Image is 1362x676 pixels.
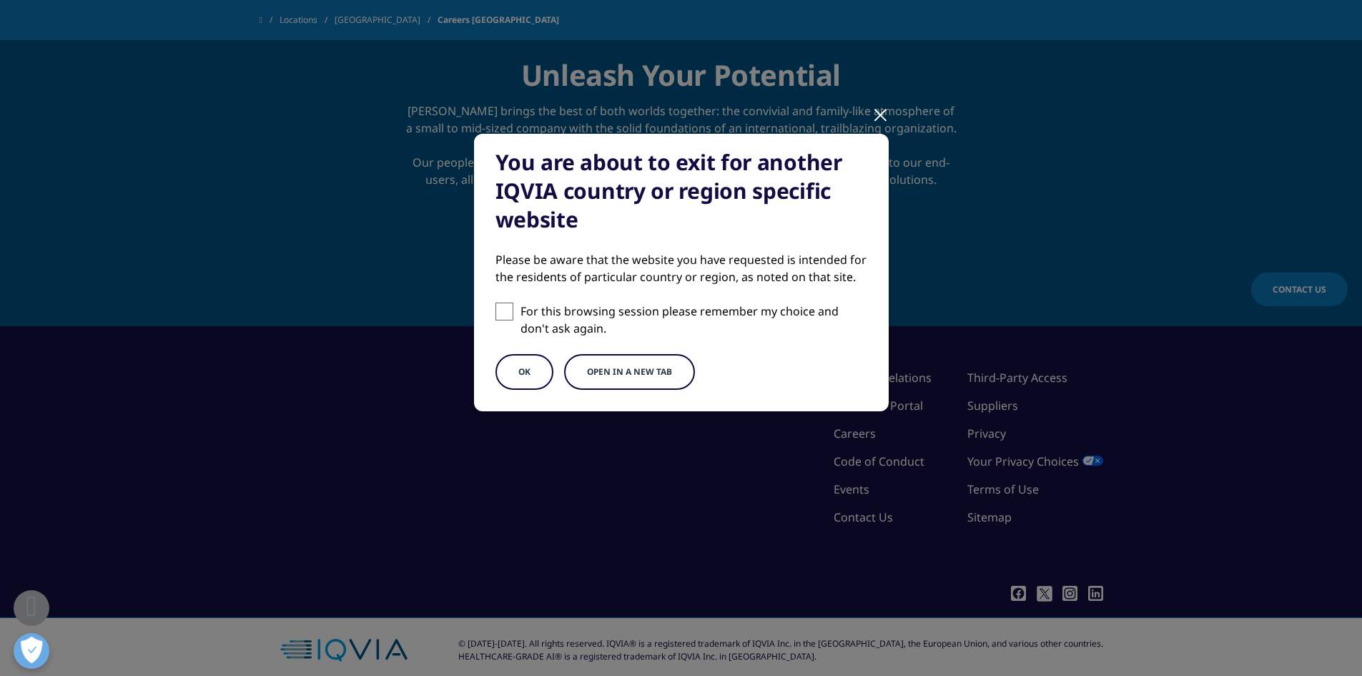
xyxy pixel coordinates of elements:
div: Please be aware that the website you have requested is intended for the residents of particular c... [495,251,867,285]
button: Open Preferences [14,633,49,669]
div: You are about to exit for another IQVIA country or region specific website [495,148,867,234]
button: OK [495,354,553,390]
button: Open in a new tab [564,354,695,390]
p: For this browsing session please remember my choice and don't ask again. [520,303,867,337]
